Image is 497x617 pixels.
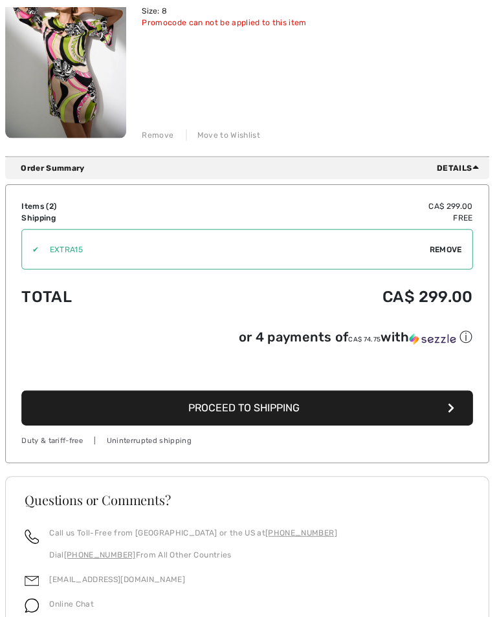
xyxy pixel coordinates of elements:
[27,526,41,541] img: call
[41,228,430,267] input: Promo code
[190,399,301,411] span: Proceed to Shipping
[24,349,473,384] iframe: PayPal-paypal
[430,242,462,254] span: Remove
[52,572,186,581] a: [EMAIL_ADDRESS][DOMAIN_NAME]
[52,596,96,605] span: Online Chat
[24,211,184,222] td: Shipping
[51,200,56,210] span: 2
[25,242,41,254] div: ✔
[240,327,473,344] div: or 4 payments of with
[437,161,484,173] span: Details
[24,273,184,317] td: Total
[27,570,41,585] img: email
[23,161,484,173] div: Order Summary
[184,199,473,211] td: CA$ 299.00
[188,128,261,140] div: Move to Wishlist
[27,490,470,503] h3: Questions or Comments?
[66,547,137,556] a: [PHONE_NUMBER]
[52,546,338,557] p: Dial From All Other Countries
[24,433,473,444] div: Duty & tariff-free | Uninterrupted shipping
[144,128,175,140] div: Remove
[27,595,41,609] img: chat
[144,16,337,28] div: Promocode can not be applied to this item
[267,525,338,534] a: [PHONE_NUMBER]
[184,273,473,317] td: CA$ 299.00
[52,524,338,536] p: Call us Toll-Free from [GEOGRAPHIC_DATA] or the US at
[410,331,456,343] img: Sezzle
[349,334,381,341] span: CA$ 74.75
[24,199,184,211] td: Items ( )
[184,211,473,222] td: Free
[24,327,473,349] div: or 4 payments ofCA$ 74.75withSezzle Click to learn more about Sezzle
[24,388,473,423] button: Proceed to Shipping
